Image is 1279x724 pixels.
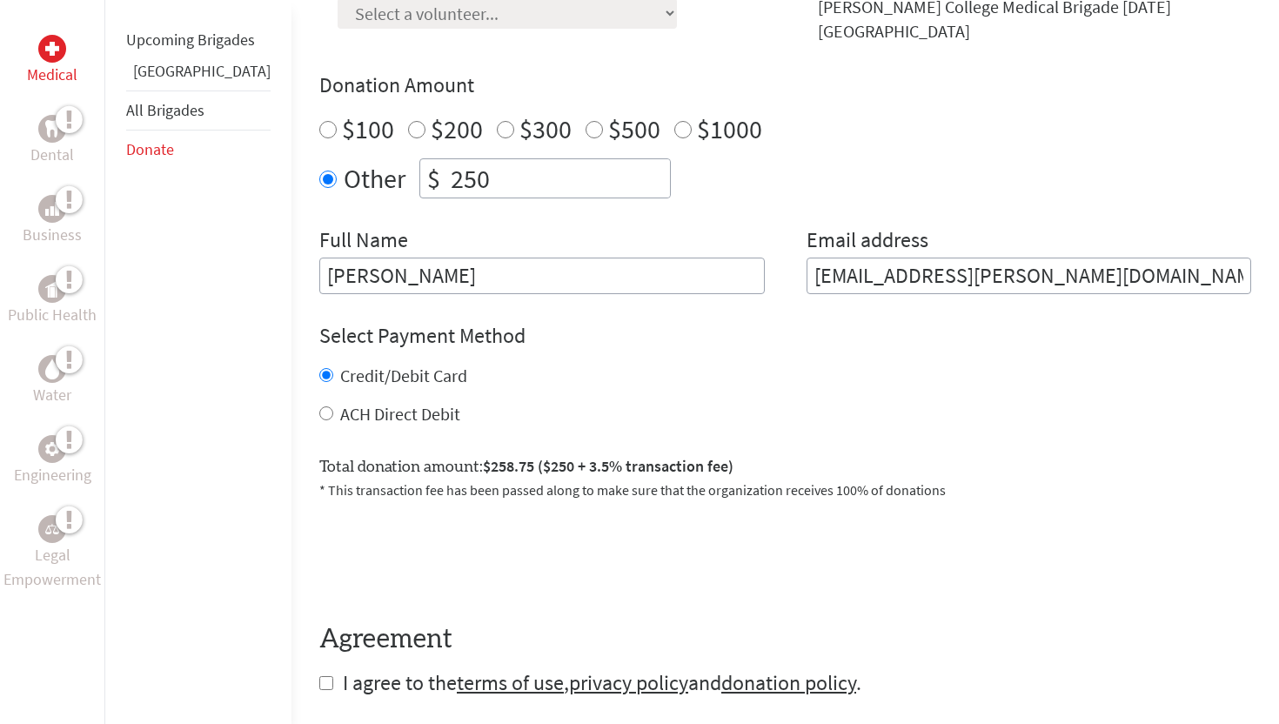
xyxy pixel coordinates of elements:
a: Legal EmpowermentLegal Empowerment [3,515,101,592]
p: Dental [30,143,74,167]
a: [GEOGRAPHIC_DATA] [133,61,271,81]
label: Credit/Debit Card [340,365,467,386]
div: Business [38,195,66,223]
a: Donate [126,139,174,159]
a: WaterWater [33,355,71,407]
h4: Agreement [319,624,1251,655]
p: Business [23,223,82,247]
span: I agree to the , and . [343,669,861,696]
label: $500 [608,112,660,145]
img: Water [45,359,59,379]
div: Public Health [38,275,66,303]
div: Medical [38,35,66,63]
a: donation policy [721,669,856,696]
li: All Brigades [126,90,271,131]
img: Public Health [45,280,59,298]
img: Engineering [45,442,59,456]
p: Engineering [14,463,91,487]
div: Legal Empowerment [38,515,66,543]
label: ACH Direct Debit [340,403,460,425]
li: Donate [126,131,271,169]
a: MedicalMedical [27,35,77,87]
a: Upcoming Brigades [126,30,255,50]
a: BusinessBusiness [23,195,82,247]
div: Engineering [38,435,66,463]
p: Water [33,383,71,407]
span: $258.75 ($250 + 3.5% transaction fee) [483,456,733,476]
p: Medical [27,63,77,87]
img: Medical [45,42,59,56]
div: Water [38,355,66,383]
iframe: reCAPTCHA [319,521,584,589]
input: Your Email [807,258,1252,294]
p: Legal Empowerment [3,543,101,592]
a: EngineeringEngineering [14,435,91,487]
label: $200 [431,112,483,145]
label: $1000 [697,112,762,145]
img: Legal Empowerment [45,524,59,534]
li: Upcoming Brigades [126,21,271,59]
h4: Donation Amount [319,71,1251,99]
li: Panama [126,59,271,90]
label: Other [344,158,405,198]
a: All Brigades [126,100,204,120]
label: $100 [342,112,394,145]
input: Enter Full Name [319,258,765,294]
img: Business [45,202,59,216]
h4: Select Payment Method [319,322,1251,350]
label: $300 [519,112,572,145]
label: Full Name [319,226,408,258]
img: Dental [45,120,59,137]
a: terms of use [457,669,564,696]
a: privacy policy [569,669,688,696]
label: Email address [807,226,928,258]
a: Public HealthPublic Health [8,275,97,327]
label: Total donation amount: [319,454,733,479]
a: DentalDental [30,115,74,167]
input: Enter Amount [447,159,670,198]
div: Dental [38,115,66,143]
p: * This transaction fee has been passed along to make sure that the organization receives 100% of ... [319,479,1251,500]
div: $ [420,159,447,198]
p: Public Health [8,303,97,327]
